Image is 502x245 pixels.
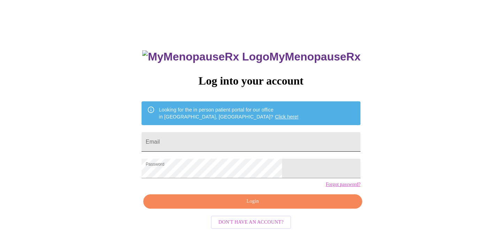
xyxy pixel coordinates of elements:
[142,50,360,63] h3: MyMenopauseRx
[151,197,354,206] span: Login
[219,218,284,227] span: Don't have an account?
[143,194,362,209] button: Login
[142,50,269,63] img: MyMenopauseRx Logo
[159,103,299,123] div: Looking for the in person patient portal for our office in [GEOGRAPHIC_DATA], [GEOGRAPHIC_DATA]?
[326,182,360,187] a: Forgot password?
[275,114,299,120] a: Click here!
[209,219,293,225] a: Don't have an account?
[211,216,291,229] button: Don't have an account?
[142,74,360,87] h3: Log into your account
